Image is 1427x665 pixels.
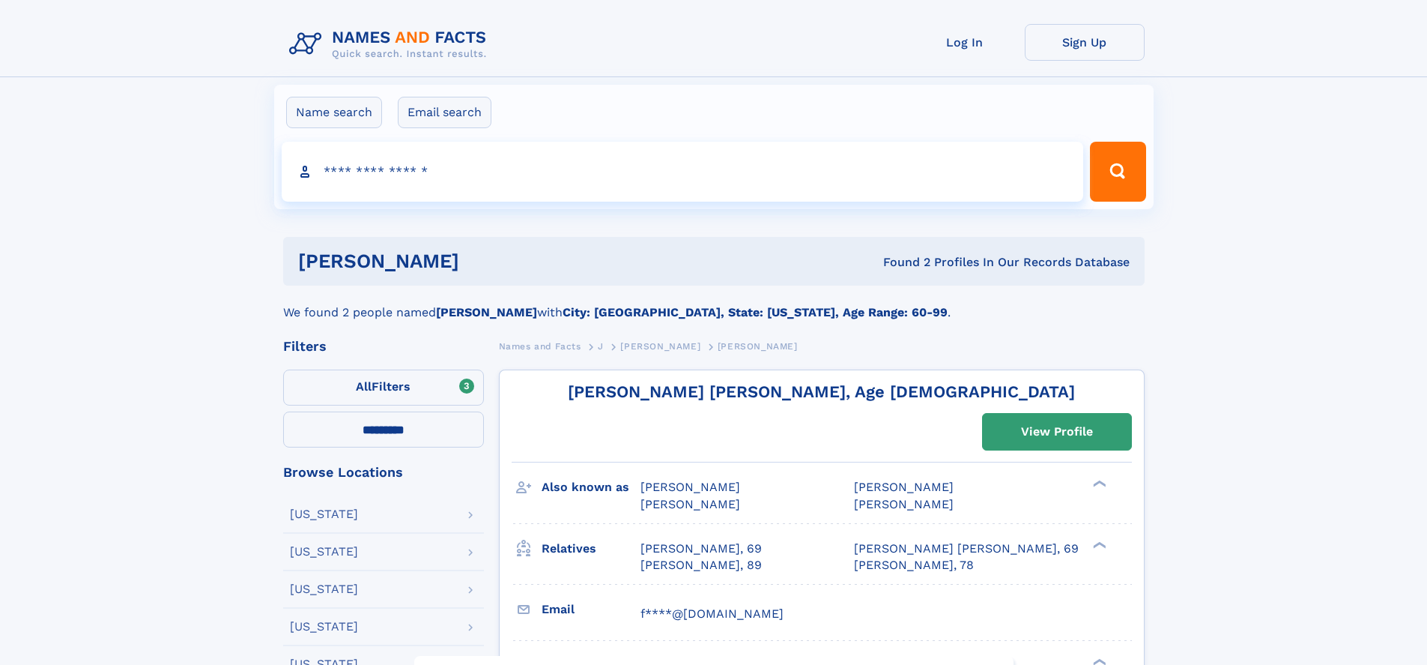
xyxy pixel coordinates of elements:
span: [PERSON_NAME] [640,497,740,511]
b: City: [GEOGRAPHIC_DATA], State: [US_STATE], Age Range: 60-99 [563,305,948,319]
label: Name search [286,97,382,128]
h3: Email [542,597,640,622]
a: View Profile [983,414,1131,450]
div: [US_STATE] [290,546,358,558]
a: [PERSON_NAME] [620,337,700,355]
div: Browse Locations [283,466,484,479]
a: J [598,337,604,355]
b: [PERSON_NAME] [436,305,537,319]
a: Sign Up [1025,24,1145,61]
label: Email search [398,97,491,128]
a: [PERSON_NAME], 89 [640,557,762,574]
a: [PERSON_NAME], 78 [854,557,974,574]
div: [US_STATE] [290,583,358,595]
h1: [PERSON_NAME] [298,252,671,271]
div: [US_STATE] [290,508,358,520]
span: [PERSON_NAME] [620,341,700,352]
span: J [598,341,604,352]
div: Found 2 Profiles In Our Records Database [671,254,1130,271]
img: Logo Names and Facts [283,24,499,64]
a: [PERSON_NAME], 69 [640,541,762,557]
input: search input [282,142,1084,202]
span: All [356,379,372,394]
h3: Relatives [542,536,640,562]
div: [US_STATE] [290,621,358,633]
span: [PERSON_NAME] [718,341,798,352]
label: Filters [283,370,484,406]
div: View Profile [1021,415,1093,449]
a: [PERSON_NAME] [PERSON_NAME], Age [DEMOGRAPHIC_DATA] [568,382,1075,401]
a: Names and Facts [499,337,581,355]
div: We found 2 people named with . [283,286,1145,322]
div: ❯ [1089,479,1107,489]
span: [PERSON_NAME] [640,480,740,494]
a: [PERSON_NAME] [PERSON_NAME], 69 [854,541,1079,557]
span: [PERSON_NAME] [854,497,954,511]
div: ❯ [1089,540,1107,550]
span: [PERSON_NAME] [854,480,954,494]
h3: Also known as [542,475,640,500]
div: Filters [283,340,484,353]
button: Search Button [1090,142,1145,202]
a: Log In [905,24,1025,61]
